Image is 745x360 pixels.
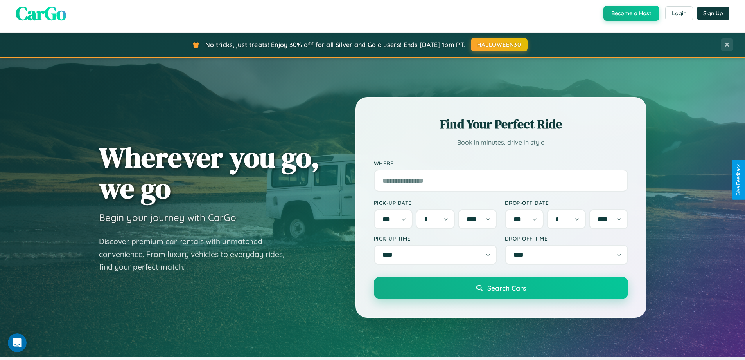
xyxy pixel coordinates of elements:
iframe: Intercom live chat [8,333,27,352]
button: HALLOWEEN30 [471,38,528,51]
h2: Find Your Perfect Ride [374,116,628,133]
label: Drop-off Date [505,199,628,206]
span: Search Cars [487,284,526,292]
span: CarGo [16,0,66,26]
div: Give Feedback [736,164,741,196]
label: Where [374,160,628,166]
label: Pick-up Time [374,235,497,242]
button: Login [665,6,693,20]
h3: Begin your journey with CarGo [99,212,236,223]
button: Become a Host [603,6,659,21]
p: Discover premium car rentals with unmatched convenience. From luxury vehicles to everyday rides, ... [99,235,294,273]
label: Drop-off Time [505,235,628,242]
span: No tricks, just treats! Enjoy 30% off for all Silver and Gold users! Ends [DATE] 1pm PT. [205,41,465,49]
button: Sign Up [697,7,729,20]
button: Search Cars [374,277,628,299]
p: Book in minutes, drive in style [374,137,628,148]
h1: Wherever you go, we go [99,142,320,204]
label: Pick-up Date [374,199,497,206]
